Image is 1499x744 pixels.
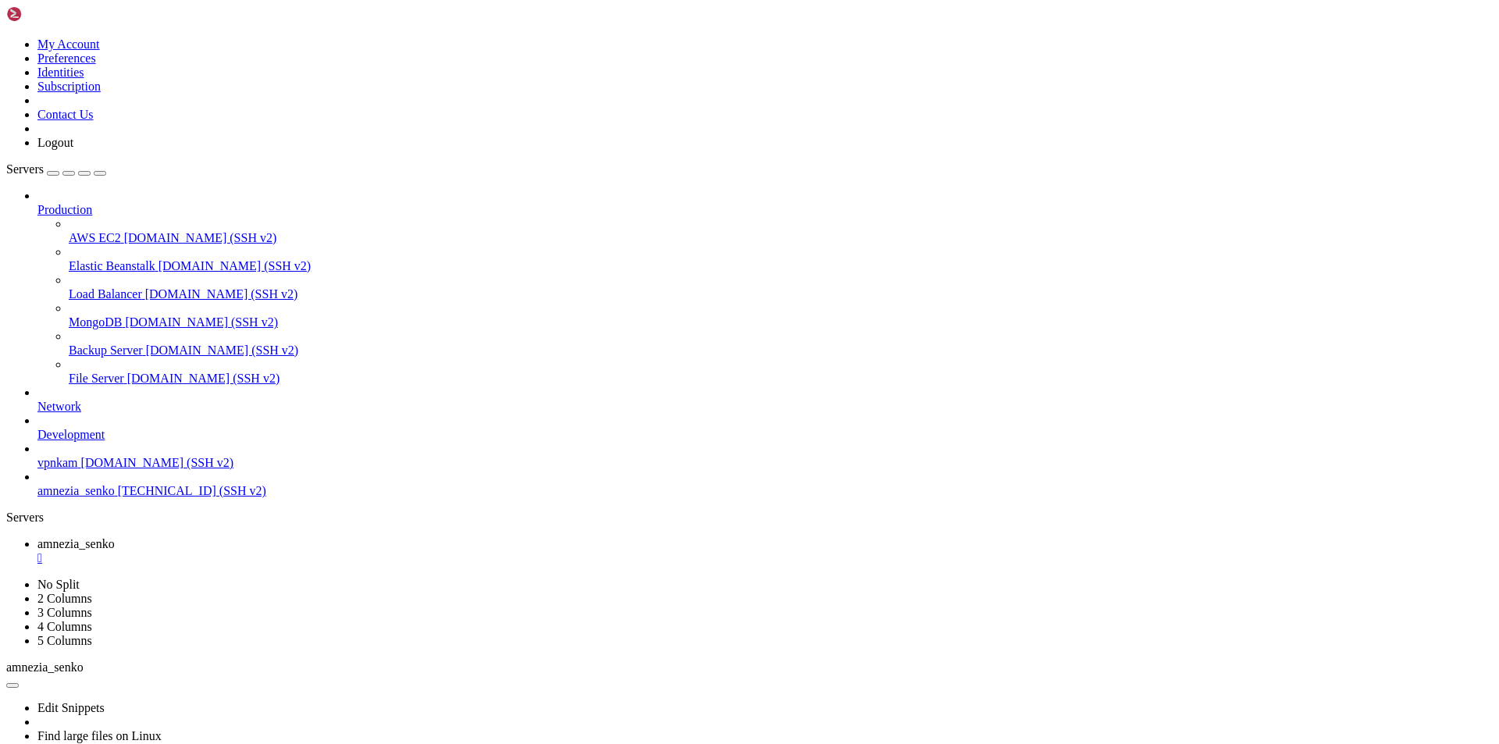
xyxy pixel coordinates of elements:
span: Network [37,400,81,413]
a: Load Balancer [DOMAIN_NAME] (SSH v2) [69,287,1493,301]
span: [DOMAIN_NAME] (SSH v2) [124,231,277,244]
li: Development [37,414,1493,442]
a: vpnkam [DOMAIN_NAME] (SSH v2) [37,456,1493,470]
a: 4 Columns [37,620,92,633]
a: amnezia_senko [37,537,1493,565]
span: vpnkam [37,456,78,469]
span: [DOMAIN_NAME] (SSH v2) [146,344,299,357]
a: amnezia_senko [TECHNICAL_ID] (SSH v2) [37,484,1493,498]
span: AWS EC2 [69,231,121,244]
img: Shellngn [6,6,96,22]
a: Logout [37,136,73,149]
a: Production [37,203,1493,217]
span: Servers [6,162,44,176]
li: AWS EC2 [DOMAIN_NAME] (SSH v2) [69,217,1493,245]
li: Backup Server [DOMAIN_NAME] (SSH v2) [69,329,1493,358]
a: 2 Columns [37,592,92,605]
div: Servers [6,511,1493,525]
a: Development [37,428,1493,442]
a: AWS EC2 [DOMAIN_NAME] (SSH v2) [69,231,1493,245]
span: amnezia_senko [37,484,115,497]
a:  [37,551,1493,565]
span: Development [37,428,105,441]
a: My Account [37,37,100,51]
li: Load Balancer [DOMAIN_NAME] (SSH v2) [69,273,1493,301]
span: [DOMAIN_NAME] (SSH v2) [125,315,278,329]
a: Network [37,400,1493,414]
span: MongoDB [69,315,122,329]
span: [DOMAIN_NAME] (SSH v2) [81,456,234,469]
a: File Server [DOMAIN_NAME] (SSH v2) [69,372,1493,386]
li: Production [37,189,1493,386]
span: Backup Server [69,344,143,357]
a: 3 Columns [37,606,92,619]
span: Elastic Beanstalk [69,259,155,272]
a: Preferences [37,52,96,65]
span: amnezia_senko [37,537,115,550]
span: [TECHNICAL_ID] (SSH v2) [118,484,266,497]
span: Production [37,203,92,216]
li: Network [37,386,1493,414]
a: Backup Server [DOMAIN_NAME] (SSH v2) [69,344,1493,358]
li: File Server [DOMAIN_NAME] (SSH v2) [69,358,1493,386]
a: Elastic Beanstalk [DOMAIN_NAME] (SSH v2) [69,259,1493,273]
span: amnezia_senko [6,660,84,674]
span: [DOMAIN_NAME] (SSH v2) [145,287,298,301]
li: Elastic Beanstalk [DOMAIN_NAME] (SSH v2) [69,245,1493,273]
a: Subscription [37,80,101,93]
span: [DOMAIN_NAME] (SSH v2) [158,259,312,272]
li: amnezia_senko [TECHNICAL_ID] (SSH v2) [37,470,1493,498]
a: Contact Us [37,108,94,121]
span: [DOMAIN_NAME] (SSH v2) [127,372,280,385]
a: 5 Columns [37,634,92,647]
span: File Server [69,372,124,385]
a: Servers [6,162,106,176]
a: MongoDB [DOMAIN_NAME] (SSH v2) [69,315,1493,329]
a: Identities [37,66,84,79]
li: vpnkam [DOMAIN_NAME] (SSH v2) [37,442,1493,470]
a: No Split [37,578,80,591]
li: MongoDB [DOMAIN_NAME] (SSH v2) [69,301,1493,329]
span: Load Balancer [69,287,142,301]
a: Edit Snippets [37,701,105,714]
a: Find large files on Linux [37,729,162,742]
